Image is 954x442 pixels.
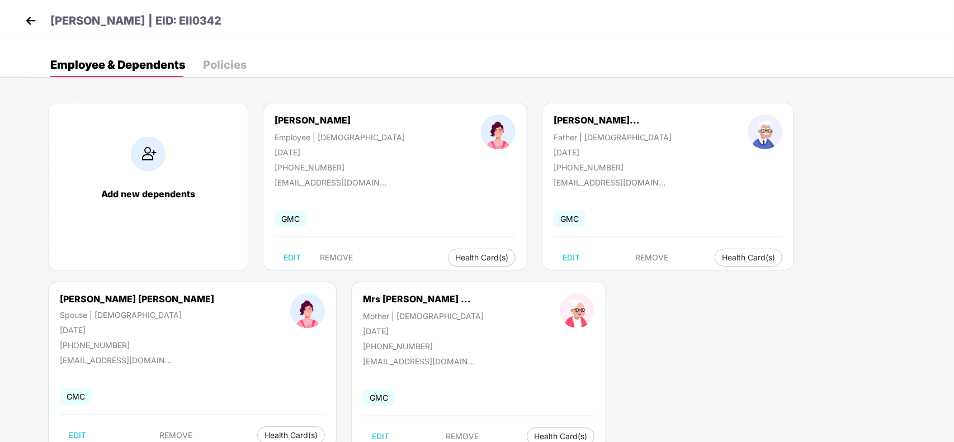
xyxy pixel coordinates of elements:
button: REMOVE [626,249,677,267]
img: profileImage [290,293,325,328]
img: back [22,12,39,29]
img: addIcon [131,137,166,172]
div: Father | [DEMOGRAPHIC_DATA] [554,132,672,142]
div: [PERSON_NAME] [275,115,351,126]
div: Mrs [PERSON_NAME] ... [363,293,471,305]
div: [DATE] [275,148,405,157]
div: Employee | [DEMOGRAPHIC_DATA] [275,132,405,142]
div: [EMAIL_ADDRESS][DOMAIN_NAME] [60,355,172,365]
span: GMC [275,211,306,227]
button: EDIT [554,249,589,267]
img: profileImage [560,293,594,328]
div: [PHONE_NUMBER] [554,163,672,172]
img: profileImage [481,115,516,149]
div: Employee & Dependents [50,59,185,70]
div: [PHONE_NUMBER] [363,341,484,351]
div: [DATE] [363,326,484,336]
span: EDIT [372,432,389,441]
div: Spouse | [DEMOGRAPHIC_DATA] [60,310,214,320]
div: [PERSON_NAME]... [554,115,640,126]
span: REMOVE [160,431,193,440]
span: GMC [60,388,92,405]
span: GMC [554,211,585,227]
button: Health Card(s) [715,249,782,267]
div: [DATE] [554,148,672,157]
button: Health Card(s) [448,249,516,267]
span: REMOVE [320,253,353,262]
div: Mother | [DEMOGRAPHIC_DATA] [363,311,484,321]
span: GMC [363,389,395,406]
span: Health Card(s) [534,434,587,439]
div: [PHONE_NUMBER] [60,340,214,350]
div: [DATE] [60,325,214,335]
div: [EMAIL_ADDRESS][DOMAIN_NAME] [554,178,665,187]
p: [PERSON_NAME] | EID: Ell0342 [50,12,221,30]
span: REMOVE [635,253,668,262]
div: [EMAIL_ADDRESS][DOMAIN_NAME] [275,178,386,187]
div: [PHONE_NUMBER] [275,163,405,172]
button: EDIT [275,249,310,267]
img: profileImage [748,115,782,149]
span: EDIT [563,253,580,262]
span: EDIT [69,431,86,440]
span: Health Card(s) [722,255,775,260]
div: [PERSON_NAME] [PERSON_NAME] [60,293,214,305]
span: Health Card(s) [265,433,318,438]
button: REMOVE [311,249,362,267]
span: Health Card(s) [455,255,508,260]
div: Policies [203,59,247,70]
div: [EMAIL_ADDRESS][DOMAIN_NAME] [363,357,475,366]
span: EDIT [284,253,301,262]
div: Add new dependents [60,188,237,199]
span: REMOVE [446,432,479,441]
